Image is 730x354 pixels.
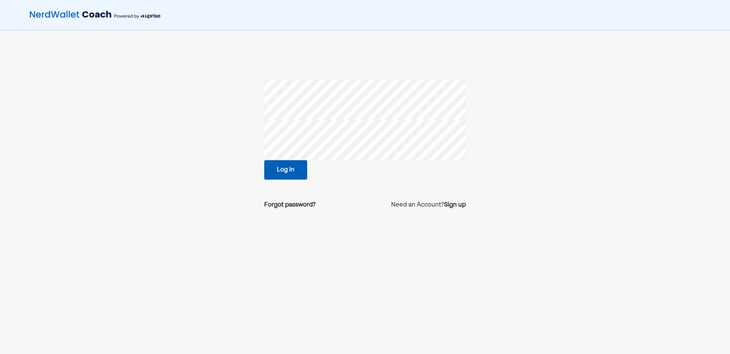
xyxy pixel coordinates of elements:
[264,160,307,180] button: Log in
[391,201,466,209] p: Need an Account?
[444,201,466,209] a: Sign up
[264,201,316,209] a: Forgot password?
